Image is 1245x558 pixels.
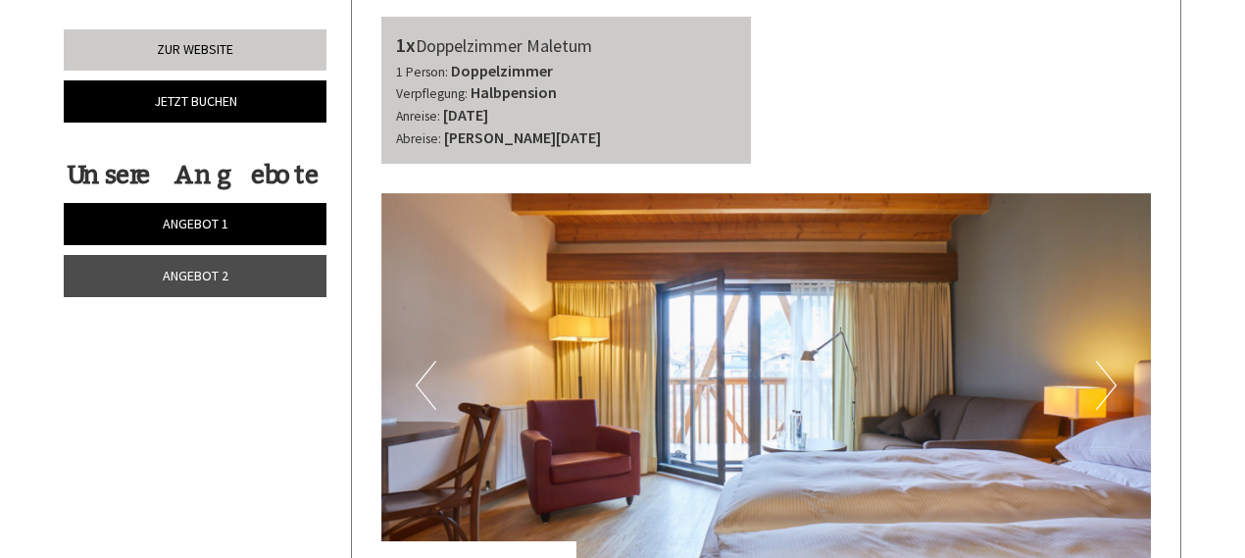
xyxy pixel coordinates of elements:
[396,85,468,102] small: Verpflegung:
[416,361,436,410] button: Previous
[451,61,553,80] b: Doppelzimmer
[396,130,441,147] small: Abreise:
[396,32,416,57] b: 1x
[64,80,326,123] a: Jetzt buchen
[396,108,440,125] small: Anreise:
[64,157,321,193] div: Unsere Angebote
[443,105,488,125] b: [DATE]
[64,29,326,71] a: Zur Website
[444,127,601,147] b: [PERSON_NAME][DATE]
[163,215,228,232] span: Angebot 1
[471,82,557,102] b: Halbpension
[396,31,737,60] div: Doppelzimmer Maletum
[163,267,228,284] span: Angebot 2
[1096,361,1117,410] button: Next
[396,64,448,80] small: 1 Person:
